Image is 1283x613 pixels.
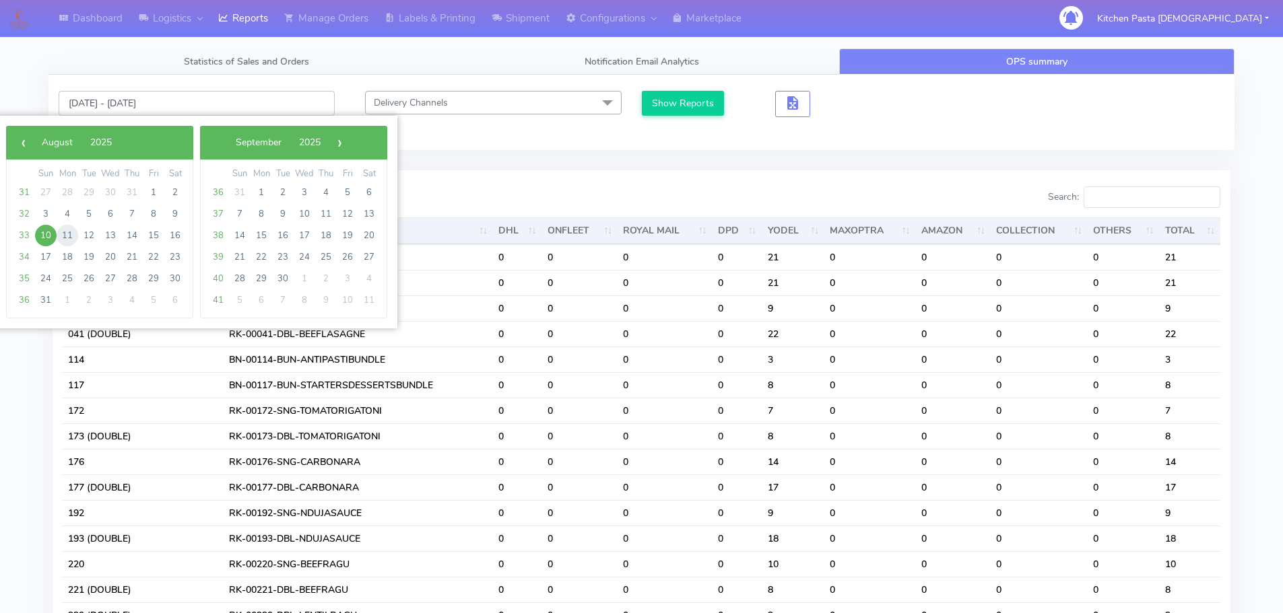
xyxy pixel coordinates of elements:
span: 10 [35,225,57,246]
span: 6 [358,182,380,203]
td: RK-00220-SNG-BEEFRAGU [224,551,493,577]
td: 0 [824,474,915,500]
td: 0 [493,423,542,449]
td: 0 [991,398,1088,423]
span: 19 [78,246,100,268]
td: 14 [762,449,825,474]
td: 0 [916,347,991,372]
span: ‹ [13,133,33,153]
span: 11 [358,289,380,311]
span: 2025 [90,136,112,149]
span: 36 [207,182,229,203]
td: 0 [991,295,1088,321]
th: TOTAL : activate to sort column ascending [1160,217,1220,244]
td: 0 [618,423,712,449]
td: 0 [618,372,712,398]
span: 32 [13,203,35,225]
td: 0 [916,270,991,295]
td: 0 [1088,526,1159,551]
td: 0 [1088,244,1159,270]
td: 0 [618,347,712,372]
span: 6 [164,289,186,311]
span: 2025 [299,136,321,149]
td: 8 [1160,423,1220,449]
td: 221 (DOUBLE) [63,577,224,602]
td: RK-00177-DBL-CARBONARA [224,474,493,500]
input: Pick the Daterange [59,91,335,116]
span: 28 [57,182,78,203]
span: 1 [143,182,164,203]
td: 0 [493,526,542,551]
button: 2025 [81,133,121,153]
td: 0 [824,347,915,372]
td: 0 [618,270,712,295]
span: 8 [143,203,164,225]
span: 5 [78,203,100,225]
td: 0 [493,295,542,321]
td: 0 [916,551,991,577]
td: 0 [713,398,762,423]
td: 0 [493,474,542,500]
td: 0 [1088,270,1159,295]
span: 29 [143,268,164,289]
span: 21 [229,246,251,268]
span: 21 [121,246,143,268]
span: 18 [315,225,337,246]
bs-datepicker-navigation-view: ​ ​ ​ [13,133,141,146]
td: 0 [493,398,542,423]
td: 0 [824,398,915,423]
span: 29 [251,268,272,289]
td: 0 [991,551,1088,577]
td: 0 [542,295,618,321]
th: OTHERS : activate to sort column ascending [1088,217,1159,244]
td: RK-00192-SNG-NDUJASAUCE [224,500,493,526]
span: 2 [315,268,337,289]
span: 37 [207,203,229,225]
td: 0 [991,347,1088,372]
td: 114 [63,347,224,372]
td: 0 [1088,398,1159,423]
td: 0 [824,449,915,474]
bs-datepicker-navigation-view: ​ ​ ​ [207,133,350,146]
label: Search: [1048,186,1220,208]
td: 0 [713,347,762,372]
span: 16 [272,225,294,246]
td: 8 [1160,372,1220,398]
ul: Tabs [48,48,1235,75]
th: YODEL : activate to sort column ascending [762,217,825,244]
span: 5 [337,182,358,203]
span: 2 [78,289,100,311]
span: 13 [358,203,380,225]
td: 9 [762,295,825,321]
td: 21 [1160,244,1220,270]
span: 6 [100,203,121,225]
td: 0 [618,321,712,347]
td: RK-00176-SNG-CARBONARA [224,449,493,474]
span: 22 [251,246,272,268]
span: 28 [229,268,251,289]
th: weekday [164,167,186,182]
span: 18 [57,246,78,268]
td: 0 [713,474,762,500]
th: weekday [272,167,294,182]
td: 220 [63,551,224,577]
th: weekday [143,167,164,182]
span: 9 [164,203,186,225]
td: 0 [542,526,618,551]
span: 10 [337,289,358,311]
td: 0 [916,295,991,321]
td: 0 [493,347,542,372]
td: 0 [916,321,991,347]
span: 27 [35,182,57,203]
span: 24 [294,246,315,268]
td: 0 [542,551,618,577]
span: 20 [358,225,380,246]
td: 0 [713,295,762,321]
th: AMAZON : activate to sort column ascending [916,217,991,244]
td: 0 [493,577,542,602]
td: 0 [916,244,991,270]
span: 27 [358,246,380,268]
span: 7 [229,203,251,225]
td: 0 [618,244,712,270]
span: 20 [100,246,121,268]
